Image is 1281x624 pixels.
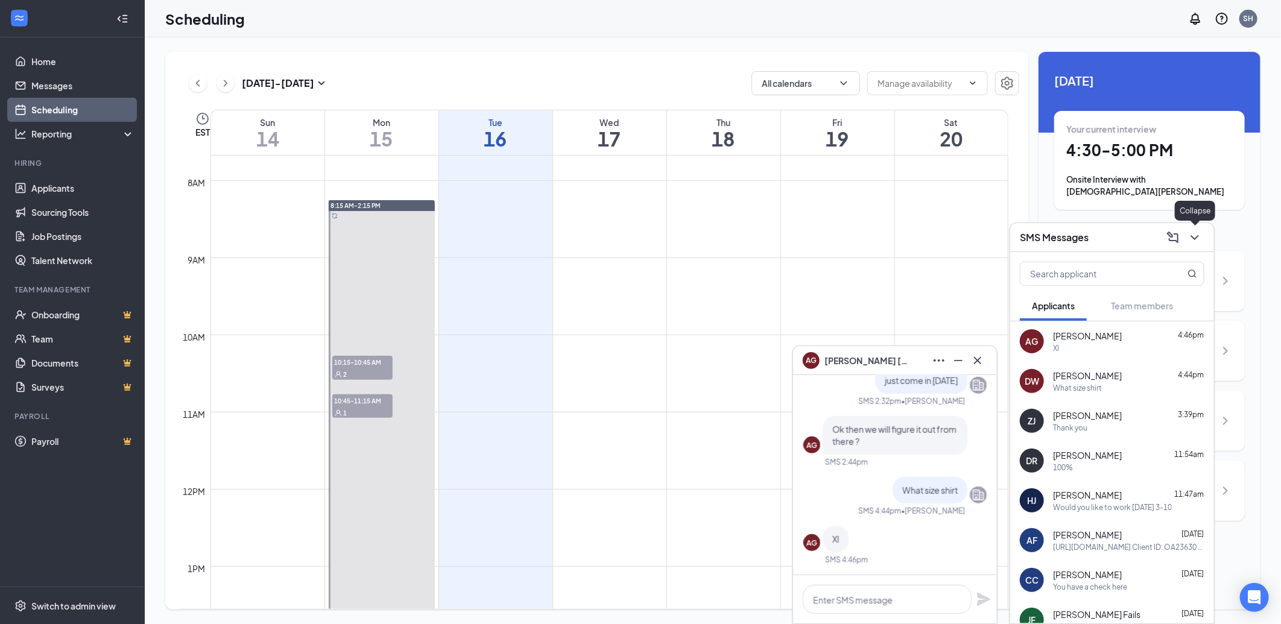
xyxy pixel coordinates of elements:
div: Onsite Interview with [DEMOGRAPHIC_DATA][PERSON_NAME] [1066,174,1233,198]
button: ChevronRight [217,74,235,92]
span: 11:47am [1174,490,1204,499]
svg: Settings [14,600,27,612]
span: 11:54am [1174,450,1204,459]
h1: 18 [667,128,780,149]
div: SMS 4:44pm [858,506,901,516]
svg: User [335,371,342,378]
h3: [DATE] - [DATE] [242,77,314,90]
div: Tue [439,116,552,128]
button: Minimize [949,351,968,370]
h1: 17 [553,128,666,149]
div: AF [1026,534,1037,546]
button: Settings [995,71,1019,95]
h1: 4:30 - 5:00 PM [1066,140,1233,160]
div: SMS 4:46pm [825,555,868,565]
svg: ChevronRight [1218,414,1233,428]
a: Home [31,49,134,74]
div: Thank you [1053,423,1087,433]
div: 9am [186,253,208,266]
span: [PERSON_NAME] [1053,330,1122,342]
div: SMS 2:32pm [858,396,901,406]
span: [PERSON_NAME] [1053,489,1122,501]
svg: ChevronRight [220,76,232,90]
span: 8:15 AM-2:15 PM [331,201,381,210]
h1: 16 [439,128,552,149]
span: 4:44pm [1178,370,1204,379]
div: HJ [1028,494,1037,506]
a: September 14, 2025 [211,110,324,155]
span: [PERSON_NAME] [1053,569,1122,581]
button: Cross [968,351,987,370]
h1: 20 [895,128,1008,149]
div: Fri [781,116,894,128]
span: [PERSON_NAME] [1053,370,1122,382]
div: DR [1026,455,1038,467]
div: [URL][DOMAIN_NAME] Client ID: OA23630 Pin #: 52718 [1053,542,1204,552]
span: 3:39pm [1178,410,1204,419]
div: Wed [553,116,666,128]
svg: Company [971,378,985,392]
a: OnboardingCrown [31,303,134,327]
div: 100% [1053,462,1073,473]
div: Mon [325,116,438,128]
svg: Sync [332,213,338,219]
div: Hiring [14,158,132,168]
svg: MagnifyingGlass [1188,269,1197,279]
div: Collapse [1175,201,1215,221]
svg: ChevronRight [1218,344,1233,358]
span: [DATE] [1181,569,1204,578]
span: Team members [1111,300,1173,311]
span: 10:15-10:45 AM [332,356,393,368]
button: All calendarsChevronDown [751,71,860,95]
a: PayrollCrown [31,429,134,453]
h3: SMS Messages [1020,231,1089,244]
svg: ChevronDown [838,77,850,89]
h1: Scheduling [165,8,245,29]
span: [PERSON_NAME] [1053,449,1122,461]
span: [DATE] [1181,529,1204,538]
div: Team Management [14,285,132,295]
button: ComposeMessage [1163,228,1183,247]
button: ChevronLeft [189,74,207,92]
div: Xl [1053,343,1059,353]
div: Would you like to work [DATE] 3-10 [1053,502,1172,512]
div: 12pm [181,485,208,498]
span: 10:45-11:15 AM [332,394,393,406]
button: Ellipses [929,351,949,370]
span: [PERSON_NAME] Fails [1053,608,1140,620]
a: Job Postings [31,224,134,248]
span: [DATE] [1181,609,1204,618]
svg: Plane [976,592,991,607]
svg: ChevronRight [1218,274,1233,288]
div: 1pm [186,562,208,575]
div: 11am [181,408,208,421]
span: EST [195,126,210,138]
svg: QuestionInfo [1215,11,1229,26]
span: What size shirt [902,485,958,496]
a: September 16, 2025 [439,110,552,155]
a: Messages [31,74,134,98]
svg: Collapse [116,13,128,25]
svg: Ellipses [932,353,946,368]
div: Thu [667,116,780,128]
h1: 19 [781,128,894,149]
div: Sun [211,116,324,128]
svg: User [335,409,342,417]
svg: Settings [1000,76,1014,90]
span: Ok then we will figure it out from there ? [832,424,957,447]
span: [PERSON_NAME] [1053,529,1122,541]
div: What size shirt [1053,383,1102,393]
svg: ComposeMessage [1166,230,1180,245]
button: ChevronDown [1185,228,1204,247]
span: [DATE] [1054,71,1245,90]
div: Reporting [31,128,135,140]
input: Search applicant [1020,262,1163,285]
a: TeamCrown [31,327,134,351]
div: SH [1244,13,1254,24]
a: September 15, 2025 [325,110,438,155]
svg: Notifications [1188,11,1203,26]
div: ZJ [1028,415,1036,427]
svg: ChevronRight [1218,484,1233,498]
